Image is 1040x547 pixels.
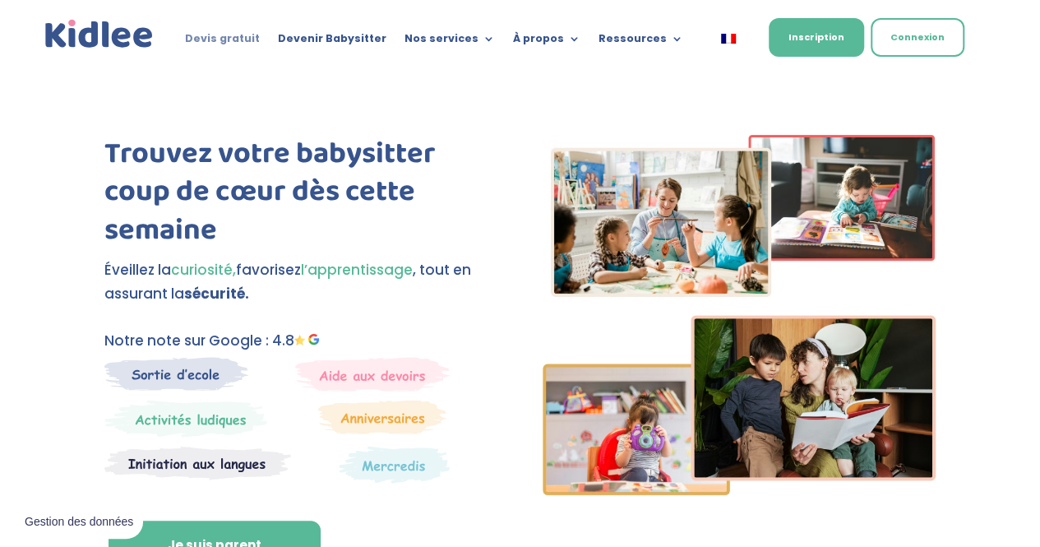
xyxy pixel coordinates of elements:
a: Connexion [871,18,964,57]
img: Mercredi [104,400,267,438]
h1: Trouvez votre babysitter coup de cœur dès cette semaine [104,135,497,258]
picture: Imgs-2 [543,480,936,500]
a: Ressources [599,33,683,51]
img: weekends [295,357,450,392]
p: Notre note sur Google : 4.8 [104,329,497,353]
a: Devenir Babysitter [278,33,386,51]
button: Gestion des données [15,505,143,540]
span: Gestion des données [25,515,133,530]
a: Devis gratuit [185,33,260,51]
img: Atelier thematique [104,446,291,480]
a: Kidlee Logo [42,16,157,52]
p: Éveillez la favorisez , tout en assurant la [104,258,497,306]
a: À propos [513,33,580,51]
img: Anniversaire [318,400,446,434]
a: Nos services [404,33,495,51]
img: Sortie decole [104,357,248,391]
strong: sécurité. [184,284,249,304]
span: curiosité, [171,260,236,280]
img: Thematique [339,446,450,484]
img: logo_kidlee_bleu [42,16,157,52]
a: Inscription [769,18,864,57]
span: l’apprentissage [301,260,413,280]
img: Français [721,34,736,44]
